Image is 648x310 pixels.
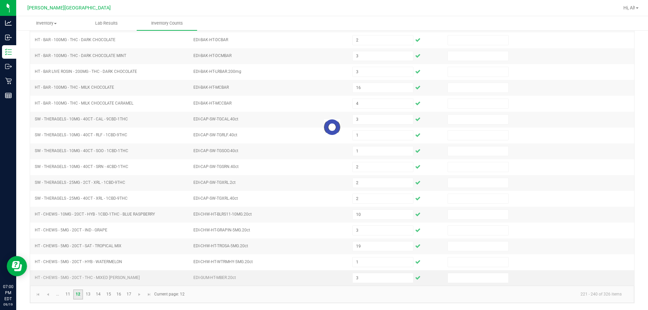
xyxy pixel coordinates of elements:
[104,289,113,300] a: Page 15
[3,284,13,302] p: 07:00 PM EDT
[137,292,142,297] span: Go to the next page
[16,16,77,30] a: Inventory
[124,289,134,300] a: Page 17
[5,78,12,84] inline-svg: Retail
[83,289,93,300] a: Page 13
[86,20,127,26] span: Lab Results
[146,292,152,297] span: Go to the last page
[5,20,12,26] inline-svg: Analytics
[43,289,53,300] a: Go to the previous page
[73,289,83,300] a: Page 12
[623,5,635,10] span: Hi, Al!
[3,302,13,307] p: 09/19
[134,289,144,300] a: Go to the next page
[35,292,41,297] span: Go to the first page
[30,286,634,303] kendo-pager: Current page: 12
[5,63,12,70] inline-svg: Outbound
[5,92,12,99] inline-svg: Reports
[142,20,192,26] span: Inventory Counts
[77,16,137,30] a: Lab Results
[114,289,124,300] a: Page 16
[7,256,27,276] iframe: Resource center
[5,34,12,41] inline-svg: Inbound
[137,16,197,30] a: Inventory Counts
[144,289,154,300] a: Go to the last page
[5,49,12,55] inline-svg: Inventory
[63,289,73,300] a: Page 11
[17,20,76,26] span: Inventory
[189,289,627,300] kendo-pager-info: 221 - 240 of 326 items
[93,289,103,300] a: Page 14
[27,5,111,11] span: [PERSON_NAME][GEOGRAPHIC_DATA]
[45,292,51,297] span: Go to the previous page
[53,289,62,300] a: Page 10
[33,289,43,300] a: Go to the first page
